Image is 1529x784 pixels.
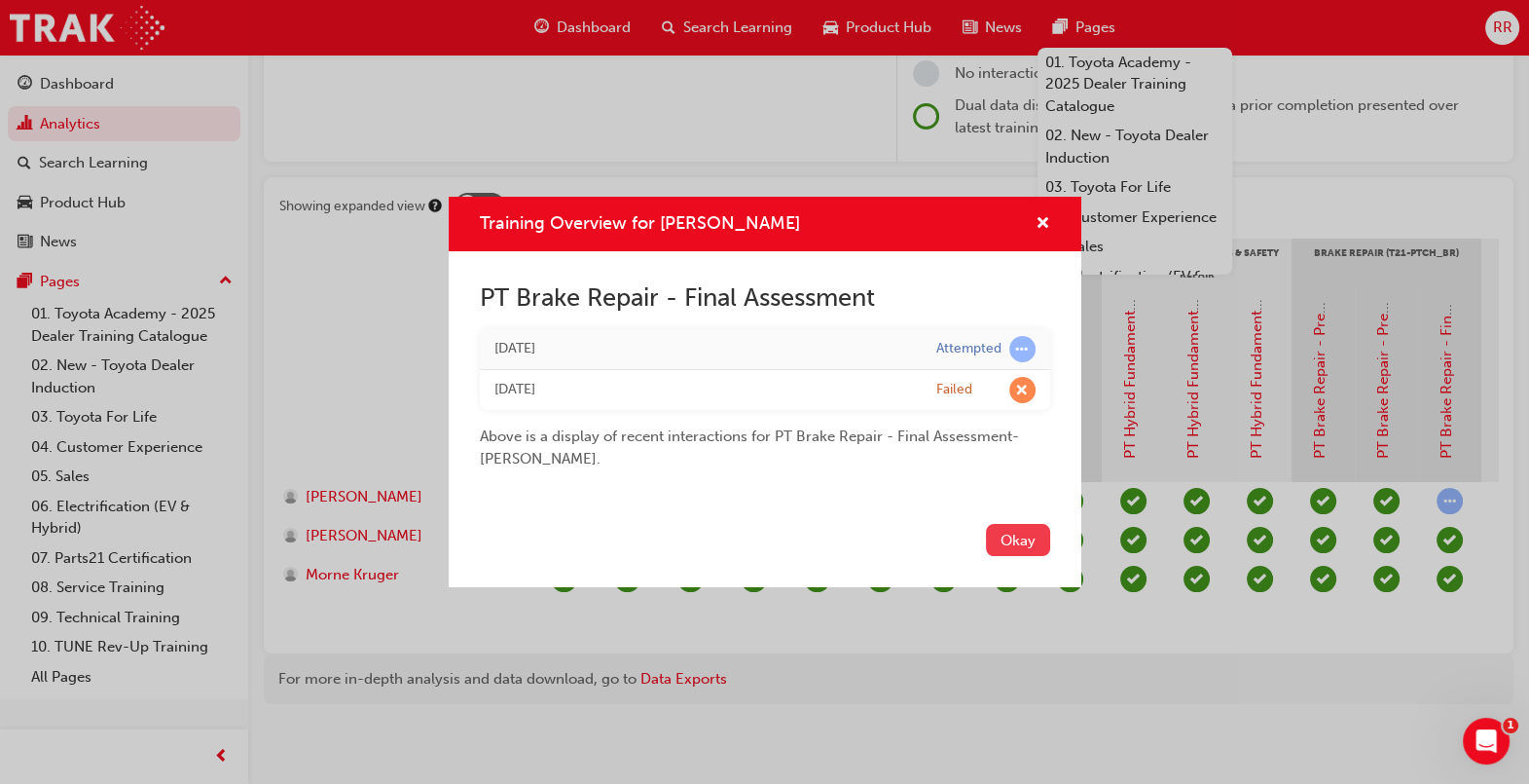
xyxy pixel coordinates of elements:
button: Okay [986,524,1050,556]
div: Above is a display of recent interactions for PT Brake Repair - Final Assessment - [PERSON_NAME] . [480,410,1050,469]
div: Attempted [936,340,1001,358]
h2: PT Brake Repair - Final Assessment [480,282,1050,314]
span: cross-icon [1036,216,1050,234]
span: Training Overview for [PERSON_NAME] [480,212,800,234]
button: cross-icon [1036,212,1050,237]
iframe: Intercom live chat [1463,718,1510,765]
span: learningRecordVerb_ATTEMPT-icon [1009,336,1036,362]
div: Tue Oct 01 2024 15:53:08 GMT+1000 (Australian Eastern Standard Time) [494,379,907,401]
div: Failed [936,381,972,399]
span: 1 [1503,718,1518,733]
span: learningRecordVerb_FAIL-icon [1009,377,1036,403]
div: Training Overview for Adam Eldridge [449,197,1081,587]
div: Tue Oct 01 2024 15:53:12 GMT+1000 (Australian Eastern Standard Time) [494,338,907,360]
